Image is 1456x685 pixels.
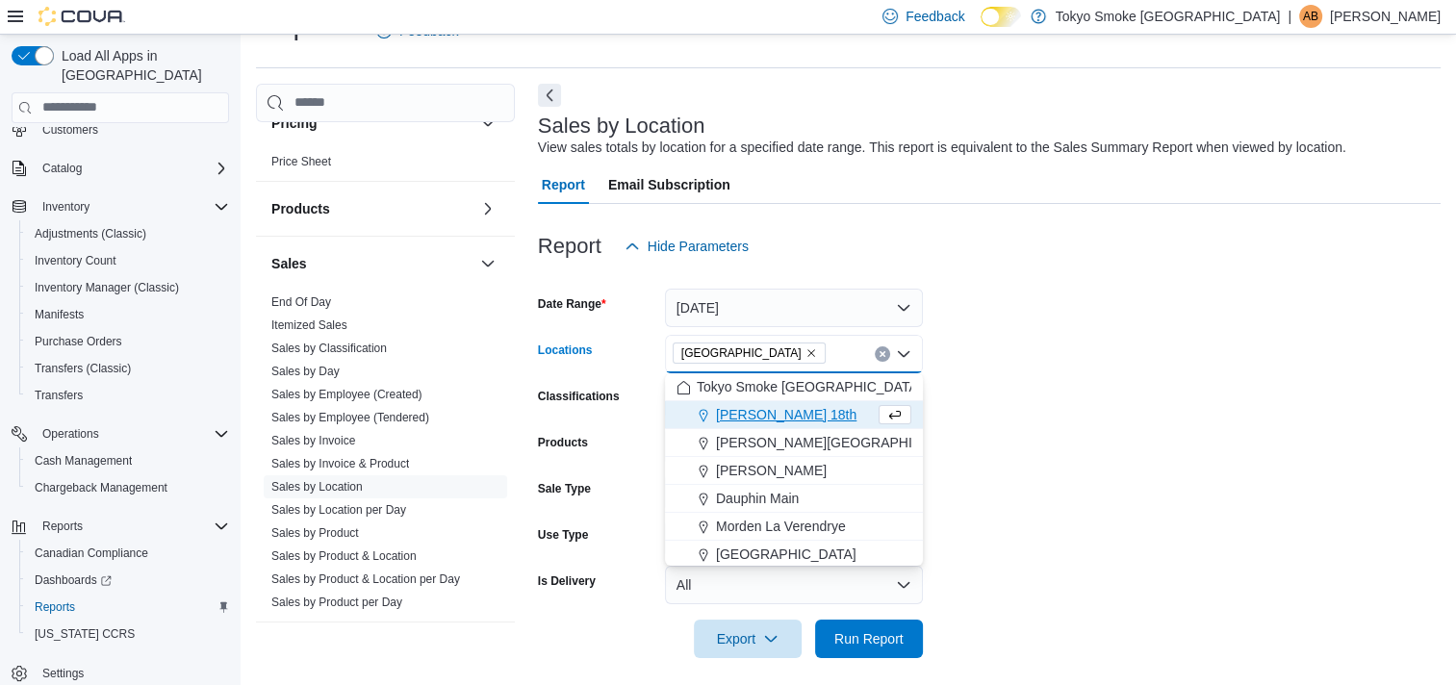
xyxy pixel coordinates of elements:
button: Sales [476,252,499,275]
h3: Pricing [271,114,317,133]
span: Manifests [27,303,229,326]
button: [DATE] [665,289,923,327]
span: Customers [35,117,229,141]
span: Inventory [42,199,89,215]
a: Itemized Sales [271,318,347,332]
button: Inventory [35,195,97,218]
span: Sales by Product & Location per Day [271,571,460,587]
a: Chargeback Management [27,476,175,499]
button: Catalog [35,157,89,180]
span: Reports [42,519,83,534]
span: Transfers [35,388,83,403]
span: Sales by Invoice [271,433,355,448]
button: Inventory Manager (Classic) [19,274,237,301]
div: Pricing [256,150,515,181]
button: Morden La Verendrye [665,513,923,541]
a: Settings [35,662,91,685]
a: Dashboards [19,567,237,594]
span: Morden La Verendrye [716,517,846,536]
button: [GEOGRAPHIC_DATA] [665,541,923,569]
span: Catalog [35,157,229,180]
span: Canadian Compliance [35,545,148,561]
a: Customers [35,118,106,141]
span: Settings [42,666,84,681]
span: Customers [42,122,98,138]
button: [PERSON_NAME] [665,457,923,485]
span: Price Sheet [271,154,331,169]
a: Inventory Count [27,249,124,272]
span: [US_STATE] CCRS [35,626,135,642]
h3: Sales [271,254,307,273]
button: Catalog [4,155,237,182]
button: Canadian Compliance [19,540,237,567]
span: Dark Mode [981,27,982,28]
a: Transfers [27,384,90,407]
span: Sales by Day [271,364,340,379]
span: Hide Parameters [648,237,749,256]
button: Transfers (Classic) [19,355,237,382]
a: Transfers (Classic) [27,357,139,380]
h3: Report [538,235,601,258]
a: Sales by Day [271,365,340,378]
a: Sales by Location [271,480,363,494]
span: [PERSON_NAME] 18th [716,405,856,424]
span: Chargeback Management [27,476,229,499]
span: Sales by Invoice & Product [271,456,409,471]
a: Sales by Employee (Tendered) [271,411,429,424]
span: Run Report [834,629,904,648]
span: Manifests [35,307,84,322]
span: Tokyo Smoke [GEOGRAPHIC_DATA] [697,377,922,396]
button: Customers [4,115,237,143]
span: [PERSON_NAME][GEOGRAPHIC_DATA] [716,433,967,452]
span: Transfers (Classic) [27,357,229,380]
a: Sales by Employee (Created) [271,388,422,401]
button: Dauphin Main [665,485,923,513]
span: Inventory Count [35,253,116,268]
button: Reports [35,515,90,538]
label: Sale Type [538,481,591,496]
button: Products [271,199,473,218]
a: [US_STATE] CCRS [27,622,142,646]
button: Reports [19,594,237,621]
span: Inventory Count [27,249,229,272]
span: Sales by Employee (Created) [271,387,422,402]
a: Canadian Compliance [27,542,156,565]
span: [GEOGRAPHIC_DATA] [716,545,856,564]
span: Sales by Product [271,525,359,541]
a: Sales by Product & Location per Day [271,572,460,586]
button: Inventory Count [19,247,237,274]
a: Sales by Invoice [271,434,355,447]
button: All [665,566,923,604]
button: Close list of options [896,346,911,362]
button: Operations [4,420,237,447]
a: Sales by Invoice & Product [271,457,409,470]
span: Canadian Compliance [27,542,229,565]
button: Sales [271,254,473,273]
a: Dashboards [27,569,119,592]
label: Date Range [538,296,606,312]
span: Operations [35,422,229,445]
a: Sales by Location per Day [271,503,406,517]
span: Sales by Product per Day [271,595,402,610]
span: Sales by Location [271,479,363,495]
button: Reports [4,513,237,540]
span: Catalog [42,161,82,176]
label: Products [538,435,588,450]
span: [PERSON_NAME] [716,461,827,480]
span: Export [705,620,790,658]
span: Manitoba [673,342,826,364]
button: Transfers [19,382,237,409]
span: Reports [27,596,229,619]
label: Use Type [538,527,588,543]
span: Sales by Product & Location [271,548,417,564]
p: | [1288,5,1291,28]
a: Price Sheet [271,155,331,168]
button: Products [476,197,499,220]
span: Inventory Manager (Classic) [35,280,179,295]
div: View sales totals by location for a specified date range. This report is equivalent to the Sales ... [538,138,1346,158]
a: Purchase Orders [27,330,130,353]
button: Hide Parameters [617,227,756,266]
a: Sales by Product & Location [271,549,417,563]
span: Adjustments (Classic) [35,226,146,241]
button: [PERSON_NAME] 18th [665,401,923,429]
